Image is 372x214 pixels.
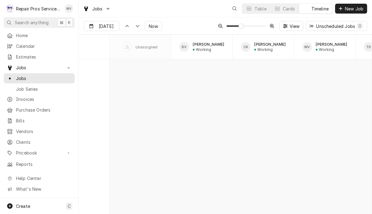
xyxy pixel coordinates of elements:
[257,47,273,52] div: Working
[306,21,367,31] button: Unscheduled Jobs0
[179,42,189,52] div: Brian Volker's Avatar
[16,204,30,209] span: Create
[92,6,103,12] span: Jobs
[4,159,75,169] a: Reports
[241,42,251,52] div: Caleb Kvale's Avatar
[16,139,72,145] span: Clients
[4,52,75,62] a: Estimates
[302,42,312,52] div: Mindy Volker's Avatar
[4,184,75,194] a: Go to What's New
[68,19,71,26] span: K
[4,73,75,83] a: Jobs
[16,86,72,92] span: Job Series
[84,21,120,31] button: [DATE]
[179,42,189,52] div: BV
[16,107,72,113] span: Purchase Orders
[136,45,158,49] div: Unassigned
[4,137,75,147] a: Clients
[279,21,304,31] button: View
[4,63,75,73] a: Go to Jobs
[16,64,62,71] span: Jobs
[16,54,72,60] span: Estimates
[283,6,295,12] div: Cards
[335,4,367,13] button: New Job
[241,42,251,52] div: CK
[316,23,363,29] div: Unscheduled Jobs
[4,105,75,115] a: Purchase Orders
[4,94,75,104] a: Invoices
[358,23,362,29] div: 0
[65,4,73,13] div: MV
[148,23,159,29] span: Now
[16,150,62,156] span: Pricebook
[16,186,71,192] span: What's New
[196,47,211,52] div: Working
[16,96,72,102] span: Invoices
[16,43,72,49] span: Calendar
[6,4,14,13] div: Repair Pros Services Inc's Avatar
[68,203,71,209] span: C
[319,47,334,52] div: Working
[4,173,75,183] a: Go to Help Center
[4,116,75,126] a: Bills
[311,6,329,12] div: Timeline
[254,42,286,47] div: [PERSON_NAME]
[16,32,72,39] span: Home
[81,4,113,14] a: Go to Jobs
[4,84,75,94] a: Job Series
[6,4,14,13] div: R
[316,42,347,47] div: [PERSON_NAME]
[4,41,75,51] a: Calendar
[145,21,162,31] button: Now
[288,23,301,29] span: View
[16,161,72,167] span: Reports
[16,6,61,12] div: Repair Pros Services Inc
[16,128,72,135] span: Vendors
[59,19,64,26] span: ⌘
[255,6,267,12] div: Table
[16,175,71,182] span: Help Center
[79,35,109,59] div: SPACE for context menu
[302,42,312,52] div: MV
[15,19,49,26] span: Search anything
[4,30,75,40] a: Home
[4,17,75,28] button: Search anything⌘K
[230,4,239,13] button: Open search
[16,117,72,124] span: Bills
[4,126,75,136] a: Vendors
[16,75,72,82] span: Jobs
[65,4,73,13] div: Mindy Volker's Avatar
[344,6,365,12] span: New Job
[4,148,75,158] a: Go to Pricebook
[193,42,224,47] div: [PERSON_NAME]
